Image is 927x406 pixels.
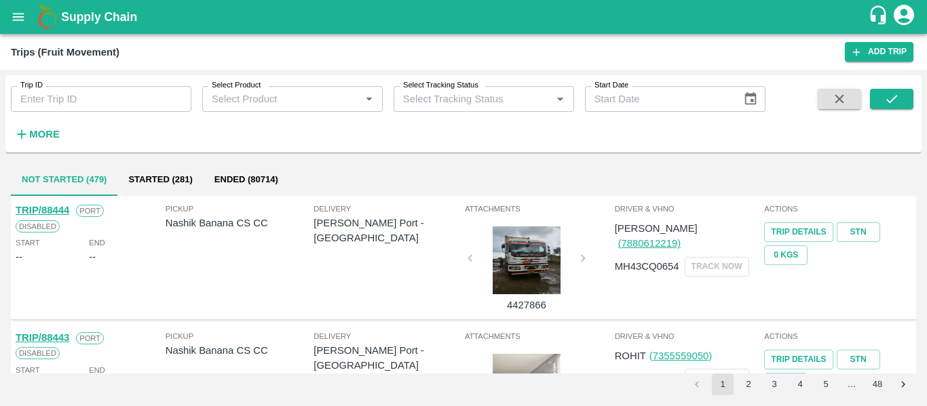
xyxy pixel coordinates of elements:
[615,223,698,234] span: [PERSON_NAME]
[314,330,462,342] span: Delivery
[465,203,612,215] span: Attachments
[615,350,646,361] span: ROHIT
[837,350,880,369] a: STN
[615,330,762,342] span: Driver & VHNo
[585,86,733,112] input: Start Date
[712,373,734,395] button: page 1
[11,163,117,196] button: Not Started (479)
[206,90,356,108] input: Select Product
[204,163,289,196] button: Ended (80714)
[360,90,378,108] button: Open
[166,216,314,230] p: Nashik Banana CS CC
[16,220,60,232] span: Disabled
[11,123,63,146] button: More
[20,80,43,91] label: Trip ID
[166,343,314,358] p: Nashik Banana CS CC
[16,332,69,343] a: TRIP/88443
[314,216,462,246] p: [PERSON_NAME] Port - [GEOGRAPHIC_DATA]
[89,237,105,249] span: End
[61,10,137,24] b: Supply Chain
[166,203,314,215] span: Pickup
[34,3,61,31] img: logo
[465,330,612,342] span: Attachments
[764,330,911,342] span: Actions
[845,42,913,62] a: Add Trip
[398,90,530,108] input: Select Tracking Status
[892,3,916,31] div: account of current user
[789,373,811,395] button: Go to page 4
[16,237,39,249] span: Start
[684,373,916,395] nav: pagination navigation
[117,163,203,196] button: Started (281)
[868,5,892,29] div: customer-support
[615,371,679,386] p: MH43CQ0653
[892,373,914,395] button: Go to next page
[11,86,191,112] input: Enter Trip ID
[212,80,261,91] label: Select Product
[594,80,628,91] label: Start Date
[867,373,888,395] button: Go to page 48
[615,259,679,274] p: MH43CQ0654
[166,330,314,342] span: Pickup
[16,249,22,264] div: --
[764,373,808,392] button: 0 Kgs
[11,43,119,61] div: Trips (Fruit Movement)
[649,350,712,361] a: (7355559050)
[89,364,105,376] span: End
[738,86,763,112] button: Choose date
[764,350,833,369] a: Trip Details
[61,7,868,26] a: Supply Chain
[76,332,104,344] span: Port
[615,203,762,215] span: Driver & VHNo
[16,364,39,376] span: Start
[314,343,462,373] p: [PERSON_NAME] Port - [GEOGRAPHIC_DATA]
[764,222,833,242] a: Trip Details
[314,203,462,215] span: Delivery
[763,373,785,395] button: Go to page 3
[837,222,880,242] a: STN
[476,298,578,312] p: 4427866
[841,378,863,391] div: …
[764,203,911,215] span: Actions
[29,129,60,140] strong: More
[3,1,34,33] button: open drawer
[16,205,69,216] a: TRIP/88444
[89,249,96,264] div: --
[403,80,478,91] label: Select Tracking Status
[76,205,104,217] span: Port
[551,90,569,108] button: Open
[738,373,759,395] button: Go to page 2
[815,373,837,395] button: Go to page 5
[16,347,60,359] span: Disabled
[764,245,808,265] button: 0 Kgs
[618,238,681,249] a: (7880612219)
